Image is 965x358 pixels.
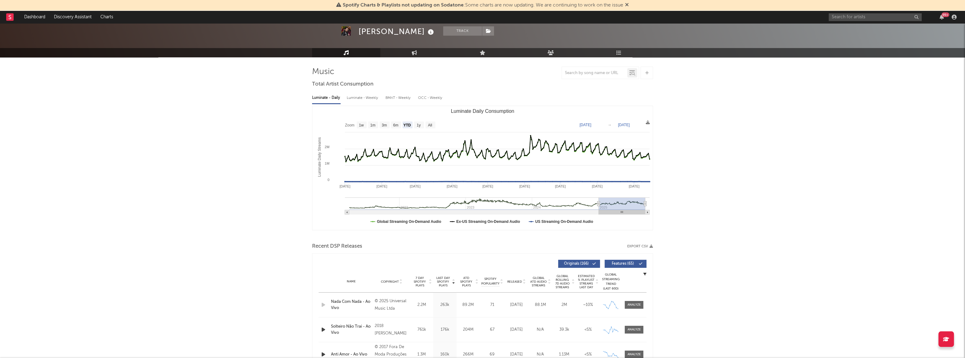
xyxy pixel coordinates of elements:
[331,324,372,336] a: Solteiro Não Trai - Ao Vivo
[625,3,629,8] span: Dismiss
[50,11,96,23] a: Discovery Assistant
[481,302,503,308] div: 71
[345,123,355,127] text: Zoom
[579,123,591,127] text: [DATE]
[317,137,321,177] text: Luminate Daily Streams
[458,327,478,333] div: 204M
[96,11,117,23] a: Charts
[456,219,520,224] text: Ex-US Streaming On-Demand Audio
[435,302,455,308] div: 263k
[609,262,637,266] span: Features ( 65 )
[377,219,441,224] text: Global Streaming On-Demand Audio
[359,123,364,127] text: 1w
[331,299,372,311] a: Nada Com Nada - Ao Vivo
[451,108,514,114] text: Luminate Daily Consumption
[386,93,412,103] div: BMAT - Weekly
[412,327,432,333] div: 761k
[418,93,443,103] div: OCC - Weekly
[331,279,372,284] div: Name
[458,351,478,358] div: 266M
[608,123,611,127] text: →
[578,351,598,358] div: <5%
[555,184,566,188] text: [DATE]
[618,123,630,127] text: [DATE]
[482,184,493,188] text: [DATE]
[343,3,464,8] span: Spotify Charts & Playlists not updating on Sodatone
[592,184,603,188] text: [DATE]
[627,245,653,248] button: Export CSV
[605,260,646,268] button: Features(65)
[554,327,575,333] div: 39.3k
[578,274,595,289] span: Estimated % Playlist Streams Last Day
[558,260,600,268] button: Originals(166)
[506,327,527,333] div: [DATE]
[530,351,551,358] div: N/A
[458,302,478,308] div: 89.2M
[601,272,620,291] div: Global Streaming Trend (Last 60D)
[370,123,376,127] text: 1m
[481,351,503,358] div: 69
[940,15,944,20] button: 99+
[325,161,329,165] text: 1M
[458,276,474,287] span: ATD Spotify Plays
[554,274,571,289] span: Global Rolling 7D Audio Streams
[562,71,627,76] input: Search by song name or URL
[381,280,399,284] span: Copyright
[417,123,421,127] text: 1y
[578,302,598,308] div: ~ 10 %
[519,184,530,188] text: [DATE]
[410,184,421,188] text: [DATE]
[412,276,428,287] span: 7 Day Spotify Plays
[347,93,379,103] div: Luminate - Weekly
[443,26,482,36] button: Track
[359,26,435,37] div: [PERSON_NAME]
[377,184,387,188] text: [DATE]
[328,178,329,182] text: 0
[435,276,451,287] span: Last Day Spotify Plays
[535,219,593,224] text: US Streaming On-Demand Audio
[412,302,432,308] div: 2.2M
[20,11,50,23] a: Dashboard
[312,243,362,250] span: Recent DSP Releases
[312,81,373,88] span: Total Artist Consumption
[530,327,551,333] div: N/A
[435,351,455,358] div: 160k
[331,351,372,358] a: Anti Amor - Ao Vivo
[829,13,922,21] input: Search for artists
[554,351,575,358] div: 1.13M
[506,351,527,358] div: [DATE]
[530,302,551,308] div: 88.1M
[507,280,522,284] span: Released
[382,123,387,127] text: 3m
[554,302,575,308] div: 2M
[340,184,350,188] text: [DATE]
[393,123,399,127] text: 6m
[578,327,598,333] div: <5%
[506,302,527,308] div: [DATE]
[530,276,547,287] span: Global ATD Audio Streams
[562,262,591,266] span: Originals ( 166 )
[375,298,408,312] div: © 2025 Universal Music Ltda
[375,322,408,337] div: 2018 [PERSON_NAME]
[325,145,329,149] text: 2M
[403,123,411,127] text: YTD
[447,184,457,188] text: [DATE]
[343,3,623,8] span: : Some charts are now updating. We are continuing to work on the issue
[435,327,455,333] div: 176k
[312,106,653,230] svg: Luminate Daily Consumption
[629,184,640,188] text: [DATE]
[481,327,503,333] div: 67
[428,123,432,127] text: All
[412,351,432,358] div: 1.3M
[481,277,500,286] span: Spotify Popularity
[312,93,341,103] div: Luminate - Daily
[941,12,949,17] div: 99 +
